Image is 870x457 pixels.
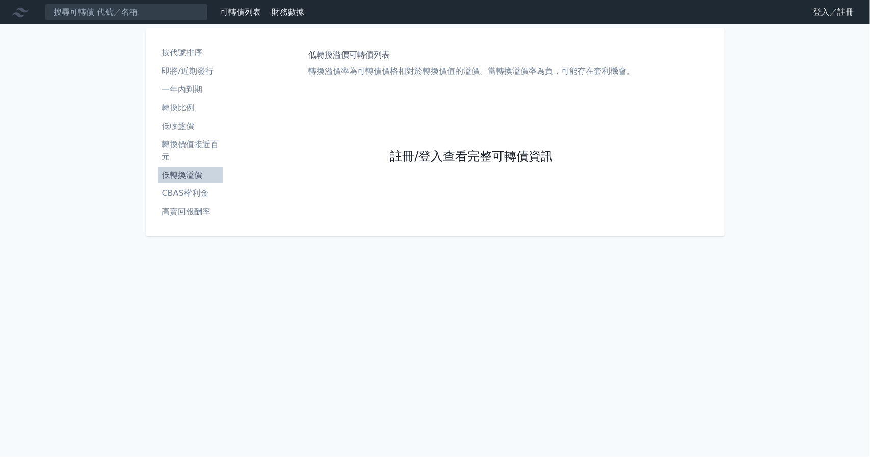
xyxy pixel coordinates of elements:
[158,81,223,98] a: 一年內到期
[309,65,635,77] p: 轉換溢價率為可轉債價格相對於轉換價值的溢價。當轉換溢價率為負，可能存在套利機會。
[805,4,862,20] a: 登入／註冊
[158,47,223,59] li: 按代號排序
[158,187,223,199] li: CBAS權利金
[158,65,223,77] li: 即將/近期發行
[158,169,223,181] li: 低轉換溢價
[158,185,223,202] a: CBAS權利金
[158,45,223,61] a: 按代號排序
[272,7,304,17] a: 財務數據
[220,7,261,17] a: 可轉債列表
[158,100,223,116] a: 轉換比例
[158,206,223,218] li: 高賣回報酬率
[309,49,635,61] h1: 低轉換溢價可轉債列表
[390,149,553,165] a: 註冊/登入查看完整可轉債資訊
[45,4,208,21] input: 搜尋可轉債 代號／名稱
[158,83,223,96] li: 一年內到期
[158,120,223,132] li: 低收盤價
[158,118,223,134] a: 低收盤價
[158,102,223,114] li: 轉換比例
[158,136,223,165] a: 轉換價值接近百元
[158,138,223,163] li: 轉換價值接近百元
[158,167,223,183] a: 低轉換溢價
[158,63,223,79] a: 即將/近期發行
[158,204,223,220] a: 高賣回報酬率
